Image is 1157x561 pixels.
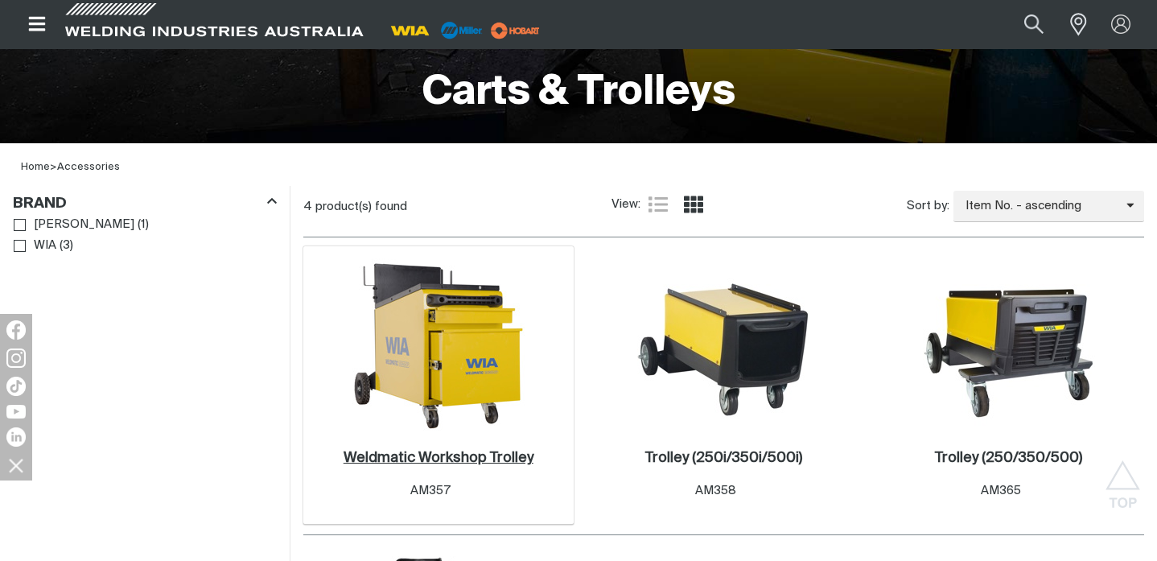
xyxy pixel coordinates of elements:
a: WIA [14,235,56,257]
a: Weldmatic Workshop Trolley [344,449,533,468]
img: Trolley (250i/350i/500i) [637,258,809,431]
a: Accessories [57,162,120,172]
a: Trolley (250i/350i/500i) [645,449,802,468]
h1: Carts & Trolleys [422,67,735,119]
div: Brand [13,192,277,213]
h2: Weldmatic Workshop Trolley [344,451,533,465]
a: List view [648,195,668,214]
img: YouTube [6,405,26,419]
span: ( 3 ) [60,237,73,255]
span: AM365 [981,485,1021,497]
a: [PERSON_NAME] [14,214,134,236]
img: Weldmatic Workshop Trolley [352,258,525,431]
span: [PERSON_NAME] [34,216,134,234]
a: Home [21,162,50,172]
img: hide socials [2,452,30,479]
h2: Trolley (250i/350i/500i) [645,451,802,465]
span: > [50,162,57,172]
img: Instagram [6,349,26,368]
span: Item No. - ascending [953,197,1126,216]
span: product(s) found [315,200,407,212]
input: Product name or item number... [986,6,1061,43]
img: Facebook [6,320,26,340]
img: miller [486,19,545,43]
button: Scroll to top [1105,460,1141,497]
span: AM357 [410,485,451,497]
span: View: [611,196,640,214]
h3: Brand [13,195,67,213]
a: Trolley (250/350/500) [935,449,1082,468]
span: WIA [34,237,56,255]
ul: Brand [14,214,276,257]
button: Search products [1007,6,1061,43]
a: miller [486,24,545,36]
img: Trolley (250/350/500) [923,258,1095,431]
span: Sort by: [907,197,949,216]
img: TikTok [6,377,26,396]
img: LinkedIn [6,427,26,447]
section: Product list controls [303,186,1145,227]
span: AM358 [695,485,736,497]
div: 4 [303,199,611,215]
h2: Trolley (250/350/500) [935,451,1082,465]
span: ( 1 ) [138,216,149,234]
aside: Filters [13,186,277,258]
